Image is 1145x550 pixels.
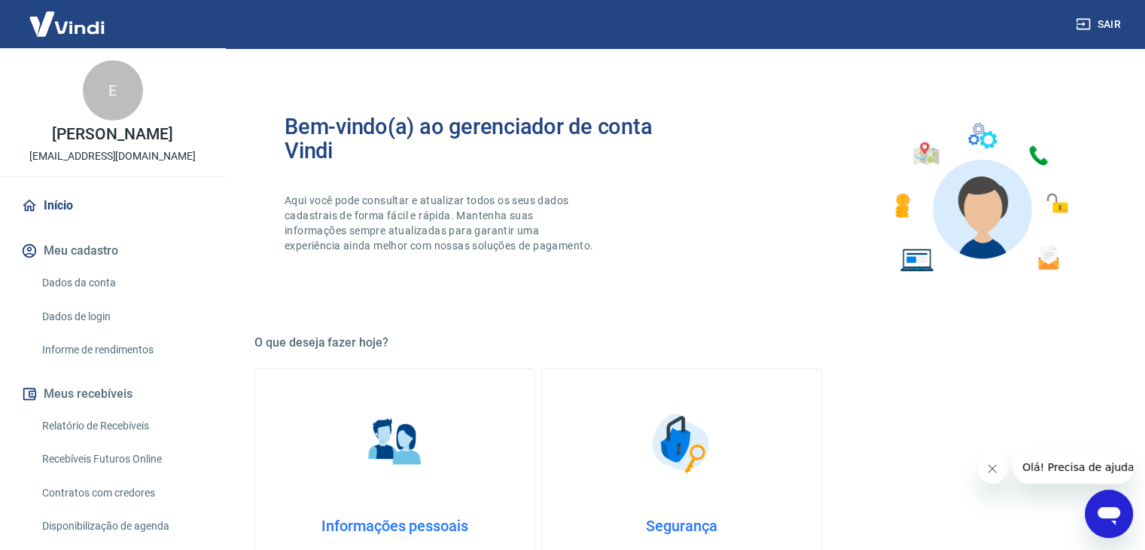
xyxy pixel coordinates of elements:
button: Meu cadastro [18,234,207,267]
a: Relatório de Recebíveis [36,411,207,442]
iframe: Mensagem da empresa [1013,451,1133,484]
h4: Informações pessoais [279,517,510,535]
img: Informações pessoais [358,405,433,481]
a: Início [18,189,207,222]
img: Vindi [18,1,116,47]
img: Imagem de um avatar masculino com diversos icones exemplificando as funcionalidades do gerenciado... [882,115,1079,281]
img: Segurança [644,405,720,481]
h4: Segurança [566,517,797,535]
h2: Bem-vindo(a) ao gerenciador de conta Vindi [285,115,682,163]
a: Dados de login [36,301,207,332]
button: Meus recebíveis [18,377,207,411]
p: [EMAIL_ADDRESS][DOMAIN_NAME] [29,148,196,164]
p: Aqui você pode consultar e atualizar todos os seus dados cadastrais de forma fácil e rápida. Mant... [285,193,596,253]
div: E [83,60,143,121]
a: Contratos com credores [36,478,207,509]
iframe: Fechar mensagem [977,454,1007,484]
iframe: Botão para abrir a janela de mensagens [1085,490,1133,538]
span: Olá! Precisa de ajuda? [9,11,126,23]
a: Informe de rendimentos [36,335,207,365]
a: Disponibilização de agenda [36,511,207,542]
a: Recebíveis Futuros Online [36,444,207,475]
h5: O que deseja fazer hoje? [254,335,1109,350]
a: Dados da conta [36,267,207,298]
button: Sair [1073,11,1127,38]
p: [PERSON_NAME] [52,127,172,142]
